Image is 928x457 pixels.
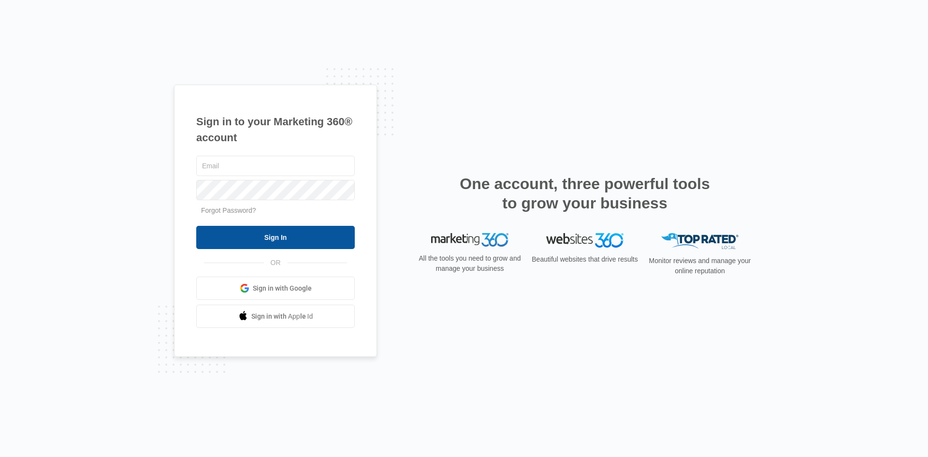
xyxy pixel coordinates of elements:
[201,206,256,214] a: Forgot Password?
[661,233,739,249] img: Top Rated Local
[251,311,313,322] span: Sign in with Apple Id
[431,233,508,247] img: Marketing 360
[196,114,355,146] h1: Sign in to your Marketing 360® account
[546,233,623,247] img: Websites 360
[646,256,754,276] p: Monitor reviews and manage your online reputation
[196,156,355,176] input: Email
[531,254,639,265] p: Beautiful websites that drive results
[196,277,355,300] a: Sign in with Google
[196,305,355,328] a: Sign in with Apple Id
[253,283,312,294] span: Sign in with Google
[457,174,713,213] h2: One account, three powerful tools to grow your business
[416,253,524,274] p: All the tools you need to grow and manage your business
[196,226,355,249] input: Sign In
[264,258,288,268] span: OR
